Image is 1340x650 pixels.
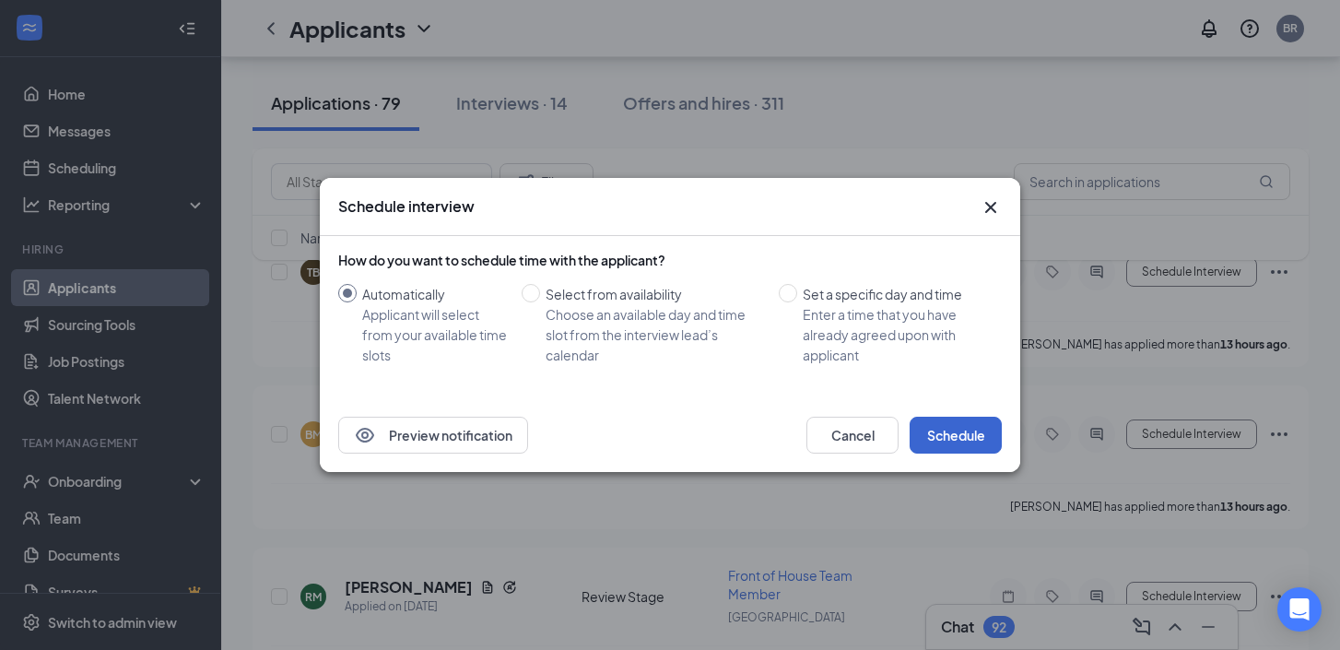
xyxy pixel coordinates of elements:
[338,251,1002,269] div: How do you want to schedule time with the applicant?
[803,284,987,304] div: Set a specific day and time
[980,196,1002,219] button: Close
[546,304,764,365] div: Choose an available day and time slot from the interview lead’s calendar
[338,417,528,454] button: EyePreview notification
[362,284,507,304] div: Automatically
[806,417,899,454] button: Cancel
[910,417,1002,454] button: Schedule
[1277,587,1322,632] div: Open Intercom Messenger
[546,284,764,304] div: Select from availability
[803,304,987,365] div: Enter a time that you have already agreed upon with applicant
[980,196,1002,219] svg: Cross
[338,196,475,217] h3: Schedule interview
[354,424,376,446] svg: Eye
[362,304,507,365] div: Applicant will select from your available time slots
